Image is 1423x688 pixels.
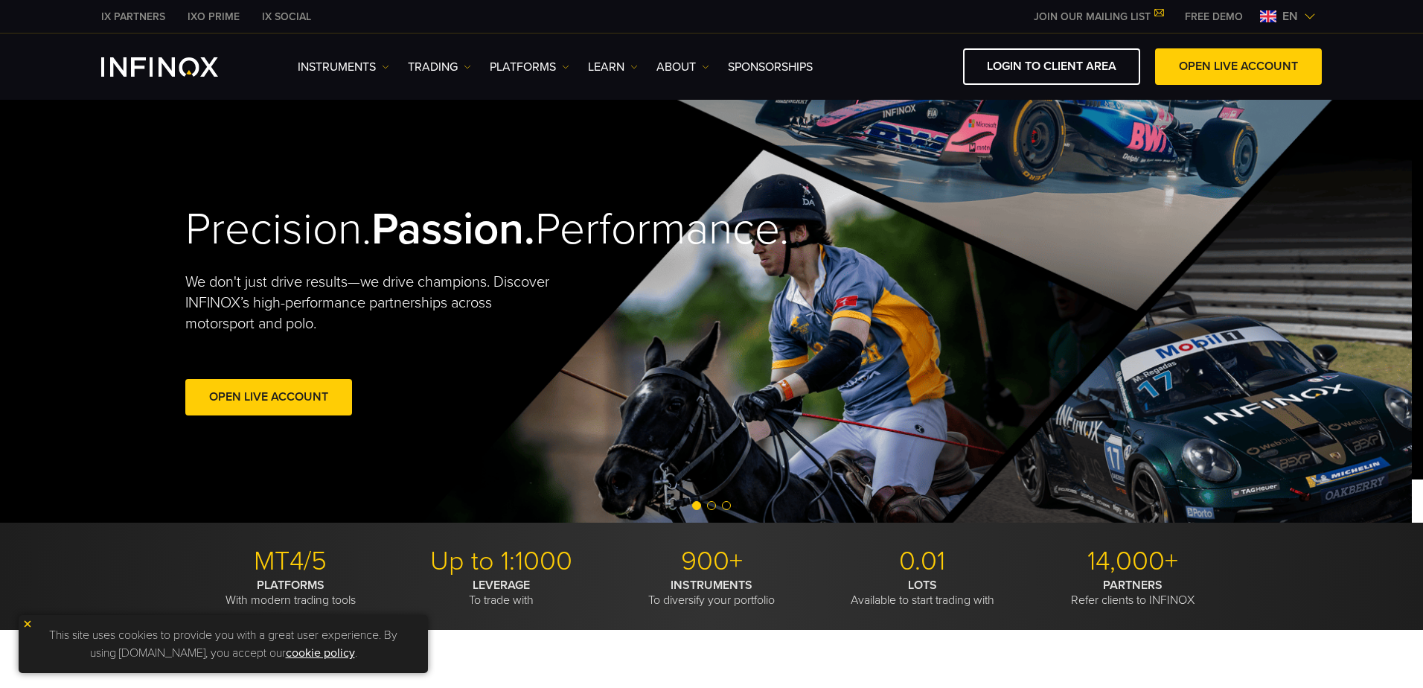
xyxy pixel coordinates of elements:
p: 900+ [612,545,811,578]
a: Instruments [298,58,389,76]
img: yellow close icon [22,619,33,629]
strong: LEVERAGE [473,578,530,593]
a: JOIN OUR MAILING LIST [1023,10,1174,23]
a: INFINOX MENU [1174,9,1254,25]
a: INFINOX [176,9,251,25]
a: ABOUT [656,58,709,76]
p: This site uses cookies to provide you with a great user experience. By using [DOMAIN_NAME], you a... [26,622,420,666]
strong: LOTS [908,578,937,593]
p: We don't just drive results—we drive champions. Discover INFINOX’s high-performance partnerships ... [185,272,560,334]
span: Go to slide 2 [707,501,716,510]
strong: PARTNERS [1103,578,1163,593]
p: Available to start trading with [822,578,1022,608]
a: INFINOX Logo [101,57,253,77]
p: 14,000+ [1033,545,1232,578]
strong: PLATFORMS [257,578,324,593]
p: Up to 1:1000 [401,545,601,578]
span: Go to slide 3 [722,501,731,510]
p: 0.01 [822,545,1022,578]
a: INFINOX [90,9,176,25]
h2: Precision. Performance. [185,203,654,257]
p: MT4/5 [191,545,390,578]
a: INFINOX [251,9,322,25]
span: Go to slide 1 [692,501,701,510]
span: en [1276,7,1304,25]
p: To diversify your portfolio [612,578,811,608]
p: With modern trading tools [191,578,390,608]
a: PLATFORMS [490,58,569,76]
strong: INSTRUMENTS [671,578,752,593]
a: LOGIN TO CLIENT AREA [963,48,1140,85]
p: Refer clients to INFINOX [1033,578,1232,608]
p: To trade with [401,578,601,608]
a: SPONSORSHIPS [728,58,813,76]
strong: Passion. [371,203,535,256]
a: OPEN LIVE ACCOUNT [1155,48,1322,85]
a: Learn [588,58,638,76]
a: cookie policy [286,646,355,660]
a: Open Live Account [185,379,352,415]
a: TRADING [408,58,471,76]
